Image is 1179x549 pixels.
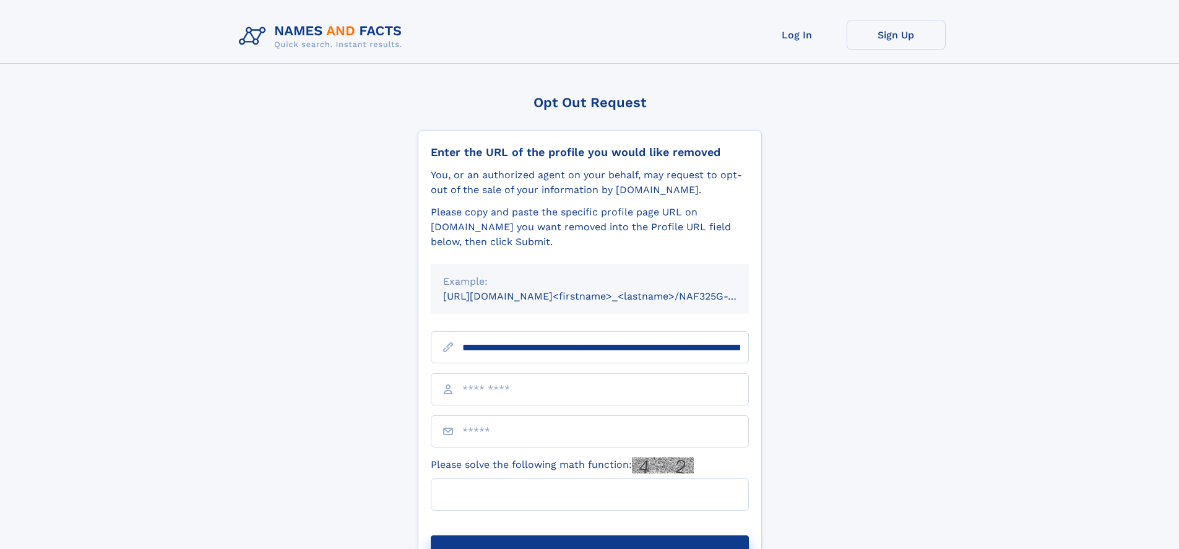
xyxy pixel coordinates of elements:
[431,205,749,249] div: Please copy and paste the specific profile page URL on [DOMAIN_NAME] you want removed into the Pr...
[431,457,694,473] label: Please solve the following math function:
[847,20,946,50] a: Sign Up
[443,274,736,289] div: Example:
[234,20,412,53] img: Logo Names and Facts
[418,95,762,110] div: Opt Out Request
[443,290,772,302] small: [URL][DOMAIN_NAME]<firstname>_<lastname>/NAF325G-xxxxxxxx
[431,145,749,159] div: Enter the URL of the profile you would like removed
[431,168,749,197] div: You, or an authorized agent on your behalf, may request to opt-out of the sale of your informatio...
[748,20,847,50] a: Log In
